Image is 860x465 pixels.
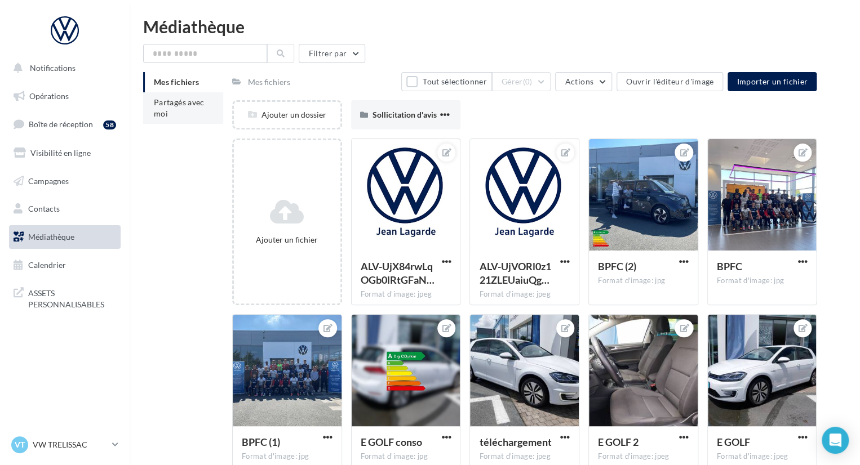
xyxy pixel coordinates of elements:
span: BPFC [717,260,742,272]
span: Boîte de réception [29,119,93,129]
div: Médiathèque [143,18,846,35]
span: Contacts [28,204,60,213]
span: (0) [523,77,533,86]
span: E GOLF conso [361,436,422,448]
span: E GOLF [717,436,750,448]
button: Actions [555,72,611,91]
a: Boîte de réception58 [7,112,123,136]
button: Filtrer par [299,44,365,63]
div: Mes fichiers [248,77,290,88]
div: Format d'image: jpeg [598,451,689,462]
div: Format d'image: jpg [361,451,451,462]
div: Format d'image: jpeg [479,289,570,299]
span: VT [15,439,25,450]
div: Format d'image: jpg [242,451,333,462]
span: Visibilité en ligne [30,148,91,158]
span: BPFC (2) [598,260,636,272]
button: Importer un fichier [728,72,817,91]
a: VT VW TRELISSAC [9,434,121,455]
span: ALV-UjX84rwLqOGb0lRtGFaNq2khBlriLkv9Cfedx2s6YjomB1ADwzIV [361,260,435,286]
p: VW TRELISSAC [33,439,108,450]
span: Médiathèque [28,232,74,242]
button: Notifications [7,56,118,80]
span: ASSETS PERSONNALISABLES [28,285,116,310]
a: Visibilité en ligne [7,141,123,165]
div: Open Intercom Messenger [822,427,849,454]
button: Gérer(0) [492,72,551,91]
span: Importer un fichier [737,77,808,86]
button: Ouvrir l'éditeur d'image [617,72,723,91]
div: Ajouter un fichier [238,234,336,245]
span: Opérations [29,91,69,101]
span: Partagés avec moi [154,97,205,118]
span: E GOLF 2 [598,436,639,448]
span: Actions [565,77,593,86]
span: Calendrier [28,260,66,270]
a: Médiathèque [7,225,123,249]
div: Format d'image: jpeg [479,451,570,462]
span: téléchargement [479,436,551,448]
a: Calendrier [7,253,123,277]
div: Format d'image: jpeg [717,451,808,462]
a: Campagnes [7,169,123,193]
a: Opérations [7,84,123,108]
a: Contacts [7,197,123,221]
span: Notifications [30,63,76,73]
div: 58 [103,120,116,129]
button: Tout sélectionner [401,72,491,91]
span: Mes fichiers [154,77,199,87]
span: ALV-UjVORl0z121ZLEUaiuQgWfSqlmt9IPIco1P1PbdW3haeX0uQ9cb5 [479,260,551,286]
div: Format d'image: jpg [717,276,808,286]
div: Ajouter un dossier [234,109,340,120]
span: Sollicitation d'avis [373,110,437,119]
div: Format d'image: jpg [598,276,689,286]
div: Format d'image: jpeg [361,289,451,299]
span: Campagnes [28,176,69,185]
span: BPFC (1) [242,436,280,448]
a: ASSETS PERSONNALISABLES [7,281,123,314]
